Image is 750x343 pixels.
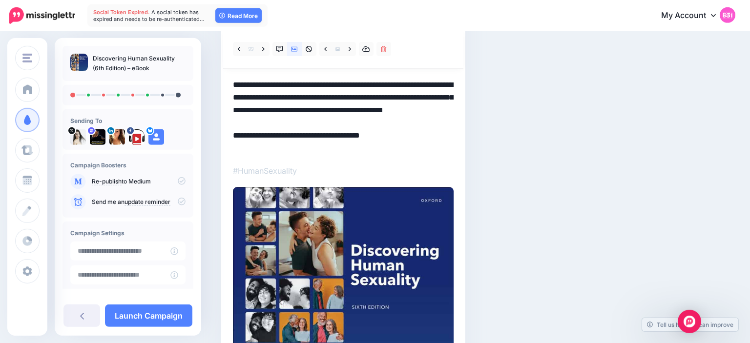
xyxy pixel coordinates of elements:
div: Open Intercom Messenger [678,310,701,333]
p: to Medium [92,177,186,186]
img: tSvj_Osu-58146.jpg [70,129,86,145]
img: 307443043_482319977280263_5046162966333289374_n-bsa149661.png [129,129,145,145]
h4: Sending To [70,117,186,124]
a: Tell us how we can improve [642,318,738,331]
a: update reminder [125,198,170,206]
h4: Campaign Settings [70,229,186,237]
span: Social Token Expired. [93,9,150,16]
img: 6698adb27fa4d60fc75ec14fa6a877e6_thumb.jpg [70,54,88,71]
a: My Account [651,4,735,28]
img: menu.png [22,54,32,62]
img: 1537218439639-55706.png [109,129,125,145]
a: Re-publish [92,178,122,185]
a: Read More [215,8,262,23]
p: #HumanSexuality [233,164,454,177]
p: Discovering Human Sexuality (6th Edition) – eBook [93,54,186,73]
h4: Campaign Boosters [70,161,186,169]
img: 802740b3fb02512f-84599.jpg [90,129,105,145]
span: A social token has expired and needs to be re-authenticated… [93,9,205,22]
img: user_default_image.png [148,129,164,145]
img: Missinglettr [9,7,75,24]
p: Send me an [92,198,186,206]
